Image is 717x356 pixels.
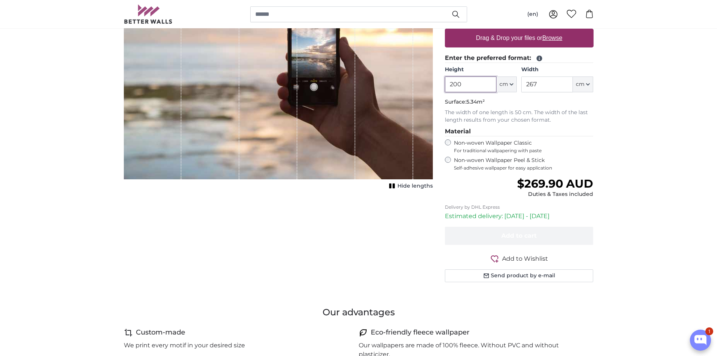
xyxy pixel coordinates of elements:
p: Surface: [445,98,594,106]
legend: Material [445,127,594,136]
span: cm [576,81,585,88]
label: Drag & Drop your files or [473,31,565,46]
button: cm [496,76,517,92]
span: Add to Wishlist [502,254,548,263]
span: Add to cart [501,232,537,239]
span: Self-adhesive wallpaper for easy application [454,165,594,171]
label: Non-woven Wallpaper Peel & Stick [454,157,594,171]
label: Height [445,66,517,73]
legend: Enter the preferred format: [445,53,594,63]
u: Browse [542,35,562,41]
span: cm [499,81,508,88]
button: Add to Wishlist [445,254,594,263]
button: (en) [521,8,544,21]
span: Hide lengths [397,182,433,190]
button: cm [573,76,593,92]
h4: Eco-friendly fleece wallpaper [371,327,469,338]
div: Duties & Taxes included [517,191,593,198]
span: For traditional wallpapering with paste [454,148,594,154]
label: Width [521,66,593,73]
p: Delivery by DHL Express [445,204,594,210]
button: Open chatbox [690,330,711,351]
label: Non-woven Wallpaper Classic [454,139,594,154]
h4: Custom-made [136,327,185,338]
button: Hide lengths [387,181,433,191]
img: Betterwalls [124,5,173,24]
p: Estimated delivery: [DATE] - [DATE] [445,212,594,221]
span: 5.34m² [466,98,485,105]
button: Add to cart [445,227,594,245]
p: We print every motif in your desired size [124,341,245,350]
p: The width of one length is 50 cm. The width of the last length results from your chosen format. [445,109,594,124]
h3: Our advantages [124,306,594,318]
button: Send product by e-mail [445,269,594,282]
div: 1 [705,327,713,335]
span: $269.90 AUD [517,177,593,191]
